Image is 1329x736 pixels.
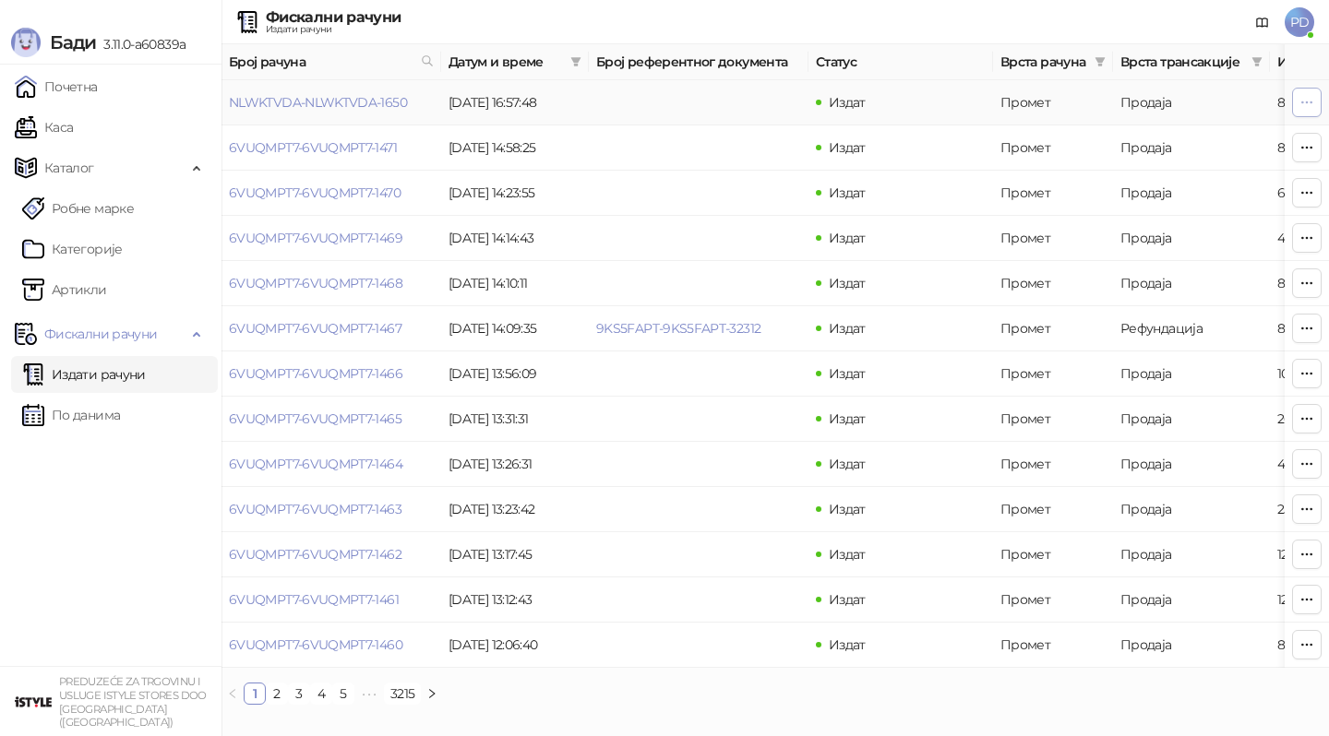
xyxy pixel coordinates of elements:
[1113,623,1270,668] td: Продаја
[1113,216,1270,261] td: Продаја
[229,410,401,427] a: 6VUQMPT7-6VUQMPT7-1465
[229,320,401,337] a: 6VUQMPT7-6VUQMPT7-1467
[22,397,120,433] a: По данима
[229,501,401,517] a: 6VUQMPT7-6VUQMPT7-1463
[229,94,407,111] a: NLWKTVDA-NLWKTVDA-1650
[229,275,402,291] a: 6VUQMPT7-6VUQMPT7-1468
[221,442,441,487] td: 6VUQMPT7-6VUQMPT7-1464
[288,683,310,705] li: 3
[1113,351,1270,397] td: Продаја
[229,184,401,201] a: 6VUQMPT7-6VUQMPT7-1470
[1091,48,1109,76] span: filter
[244,683,266,705] li: 1
[22,271,107,308] a: ArtikliАртикли
[829,365,866,382] span: Издат
[22,190,134,227] a: Робне марке
[229,636,402,653] a: 6VUQMPT7-6VUQMPT7-1460
[829,501,866,517] span: Издат
[44,315,157,352] span: Фискални рачуни
[567,48,585,76] span: filter
[441,125,589,171] td: [DATE] 14:58:25
[96,36,186,53] span: 3.11.0-a60839a
[1113,125,1270,171] td: Продаја
[829,139,866,156] span: Издат
[221,261,441,306] td: 6VUQMPT7-6VUQMPT7-1468
[15,109,73,146] a: Каса
[311,683,331,704] a: 4
[993,397,1113,442] td: Промет
[221,397,441,442] td: 6VUQMPT7-6VUQMPT7-1465
[229,456,402,472] a: 6VUQMPT7-6VUQMPT7-1464
[221,44,441,80] th: Број рачуна
[993,171,1113,216] td: Промет
[1000,52,1087,72] span: Врста рачуна
[1248,48,1266,76] span: filter
[1113,306,1270,351] td: Рефундација
[441,577,589,623] td: [DATE] 13:12:43
[829,636,866,653] span: Издат
[1113,577,1270,623] td: Продаја
[332,683,354,705] li: 5
[993,216,1113,261] td: Промет
[1251,56,1263,67] span: filter
[829,94,866,111] span: Издат
[44,149,94,186] span: Каталог
[354,683,384,705] li: Следећих 5 Страна
[993,261,1113,306] td: Промет
[267,683,287,704] a: 2
[1113,532,1270,577] td: Продаја
[441,442,589,487] td: [DATE] 13:26:31
[266,10,401,25] div: Фискални рачуни
[221,80,441,125] td: NLWKTVDA-NLWKTVDA-1650
[993,442,1113,487] td: Промет
[441,351,589,397] td: [DATE] 13:56:09
[221,306,441,351] td: 6VUQMPT7-6VUQMPT7-1467
[993,44,1113,80] th: Врста рачуна
[993,80,1113,125] td: Промет
[229,591,399,608] a: 6VUQMPT7-6VUQMPT7-1461
[596,320,760,337] a: 9KS5FAPT-9KS5FAPT-32312
[11,28,41,57] img: Logo
[1120,52,1244,72] span: Врста трансакције
[441,216,589,261] td: [DATE] 14:14:43
[421,683,443,705] button: right
[310,683,332,705] li: 4
[441,397,589,442] td: [DATE] 13:31:31
[354,683,384,705] span: •••
[1113,44,1270,80] th: Врста трансакције
[441,80,589,125] td: [DATE] 16:57:48
[221,683,244,705] button: left
[289,683,309,704] a: 3
[441,261,589,306] td: [DATE] 14:10:11
[829,546,866,563] span: Издат
[829,275,866,291] span: Издат
[808,44,993,80] th: Статус
[266,683,288,705] li: 2
[50,31,96,53] span: Бади
[221,683,244,705] li: Претходна страна
[266,25,401,34] div: Издати рачуни
[829,230,866,246] span: Издат
[570,56,581,67] span: filter
[421,683,443,705] li: Следећа страна
[229,52,413,72] span: Број рачуна
[829,591,866,608] span: Издат
[15,683,52,720] img: 64x64-companyLogo-77b92cf4-9946-4f36-9751-bf7bb5fd2c7d.png
[1113,261,1270,306] td: Продаја
[221,577,441,623] td: 6VUQMPT7-6VUQMPT7-1461
[221,171,441,216] td: 6VUQMPT7-6VUQMPT7-1470
[59,675,207,729] small: PREDUZEĆE ZA TRGOVINU I USLUGE ISTYLE STORES DOO [GEOGRAPHIC_DATA] ([GEOGRAPHIC_DATA])
[221,351,441,397] td: 6VUQMPT7-6VUQMPT7-1466
[1113,171,1270,216] td: Продаја
[385,683,420,704] a: 3215
[829,320,866,337] span: Издат
[221,532,441,577] td: 6VUQMPT7-6VUQMPT7-1462
[449,52,563,72] span: Датум и време
[829,456,866,472] span: Издат
[245,683,265,704] a: 1
[993,532,1113,577] td: Промет
[993,125,1113,171] td: Промет
[993,623,1113,668] td: Промет
[993,351,1113,397] td: Промет
[1285,7,1314,37] span: PD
